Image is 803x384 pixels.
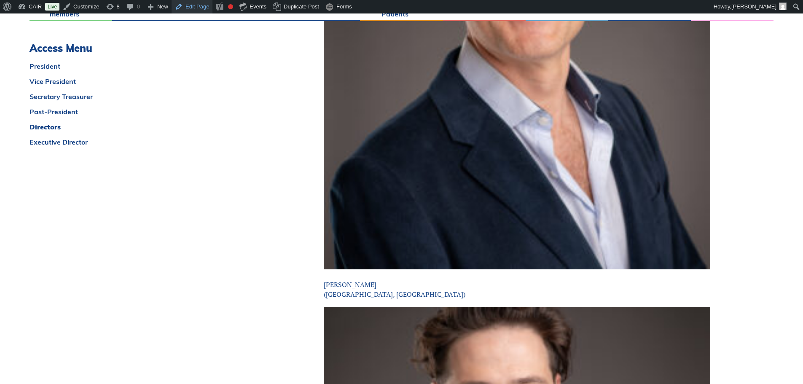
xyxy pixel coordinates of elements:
a: Live [45,3,59,11]
h3: Access Menu [30,42,281,54]
a: Secretary Treasurer [30,93,281,100]
p: [PERSON_NAME] ([GEOGRAPHIC_DATA], [GEOGRAPHIC_DATA]) [324,280,710,299]
a: Vice President [30,78,281,85]
a: Directors [30,124,281,130]
a: Executive Director [30,139,281,145]
div: Focus keyphrase not set [228,4,233,9]
span: [PERSON_NAME] [731,3,776,10]
a: President [30,63,281,70]
a: Past-President [30,108,281,115]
